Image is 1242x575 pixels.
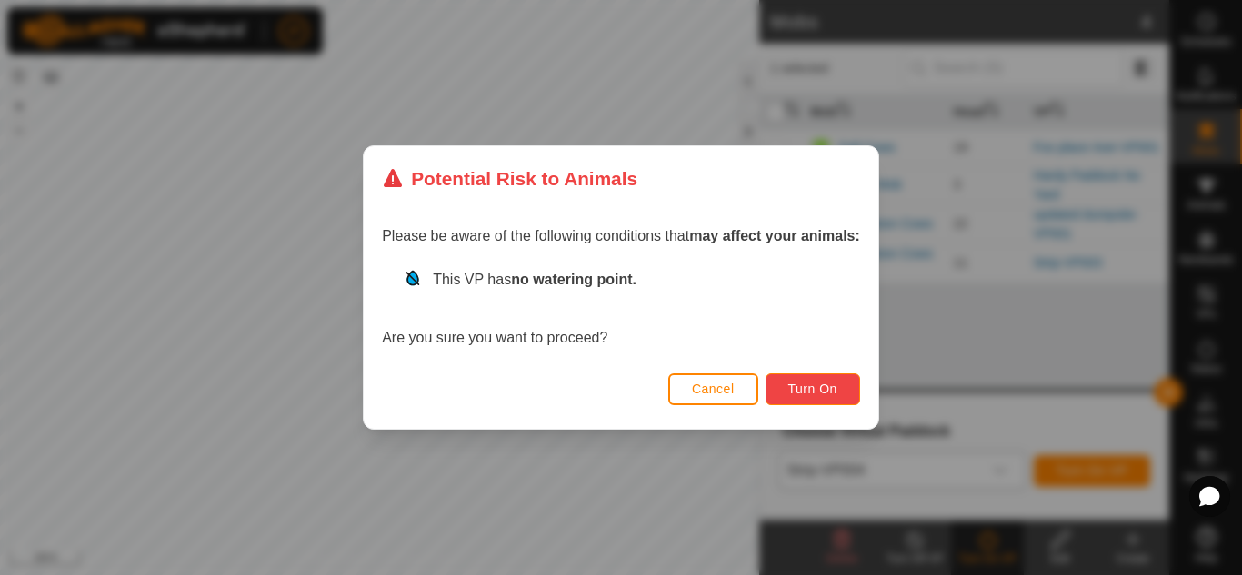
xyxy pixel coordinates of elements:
[689,228,860,243] strong: may affect your animals:
[382,269,860,349] div: Are you sure you want to proceed?
[766,373,860,405] button: Turn On
[382,228,860,243] span: Please be aware of the following conditions that
[788,382,837,396] span: Turn On
[511,272,636,287] strong: no watering point.
[382,164,637,193] div: Potential Risk to Animals
[692,382,735,396] span: Cancel
[433,272,636,287] span: This VP has
[668,373,758,405] button: Cancel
